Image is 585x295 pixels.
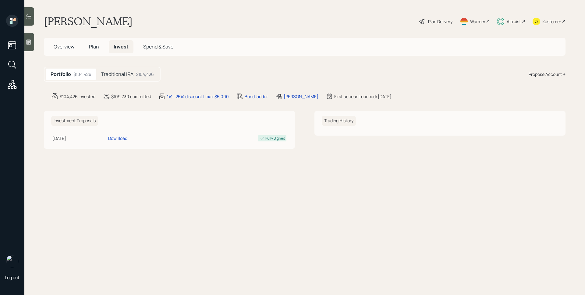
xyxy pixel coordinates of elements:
[114,43,129,50] span: Invest
[507,18,521,25] div: Altruist
[265,136,285,141] div: Fully Signed
[51,71,71,77] h5: Portfolio
[89,43,99,50] span: Plan
[428,18,452,25] div: Plan Delivery
[143,43,173,50] span: Spend & Save
[470,18,485,25] div: Warmer
[5,275,19,280] div: Log out
[101,71,133,77] h5: Traditional IRA
[529,71,565,77] div: Propose Account +
[542,18,561,25] div: Kustomer
[52,135,106,141] div: [DATE]
[6,255,18,267] img: james-distasi-headshot.png
[322,116,356,126] h6: Trading History
[136,71,154,77] div: $104,426
[245,93,268,100] div: Bond ladder
[60,93,95,100] div: $104,426 invested
[54,43,74,50] span: Overview
[73,71,91,77] div: $104,426
[284,93,318,100] div: [PERSON_NAME]
[167,93,229,100] div: 1% | 25% discount | max $5,000
[111,93,151,100] div: $109,730 committed
[108,135,127,141] div: Download
[44,15,133,28] h1: [PERSON_NAME]
[51,116,98,126] h6: Investment Proposals
[334,93,392,100] div: First account opened: [DATE]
